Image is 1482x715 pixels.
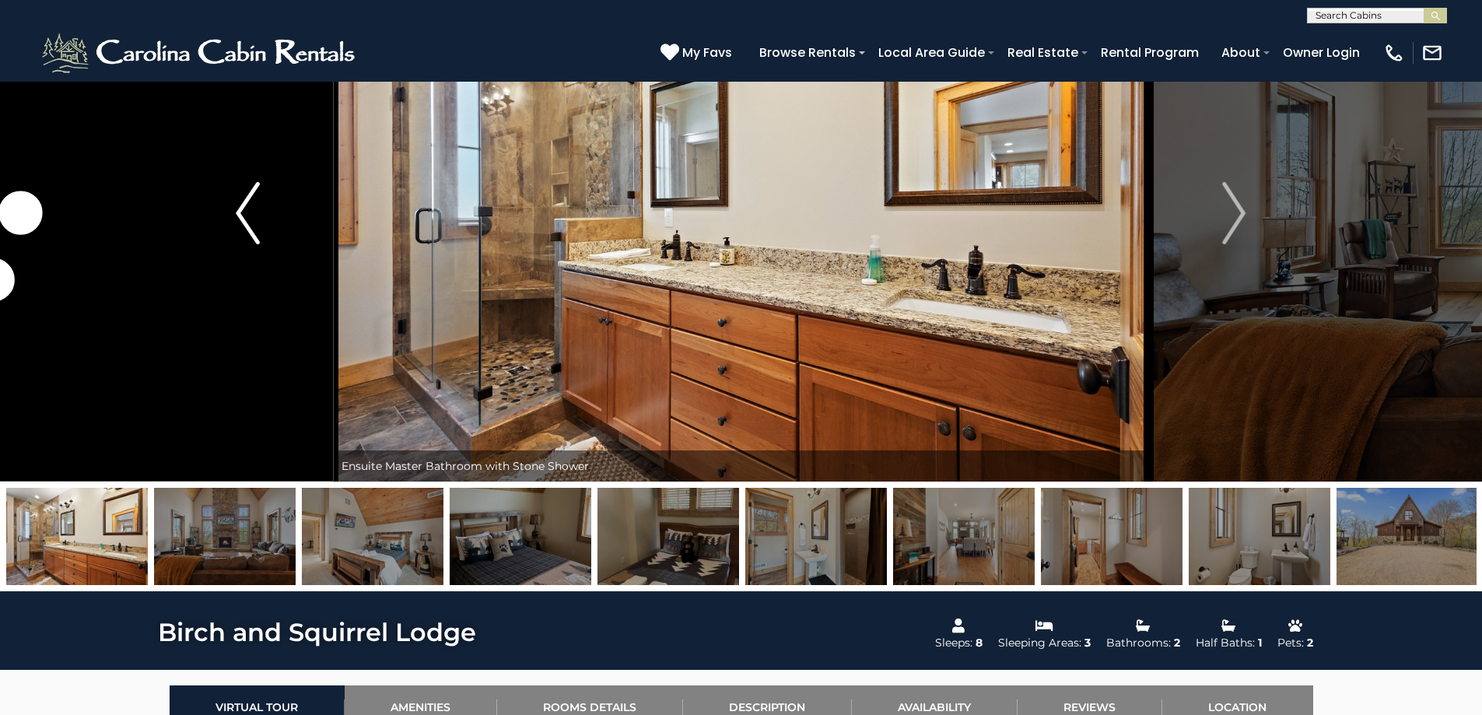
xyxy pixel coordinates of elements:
img: 164375156 [1337,488,1478,585]
a: Rental Program [1093,39,1207,66]
img: 164375140 [6,488,148,585]
img: White-1-2.png [39,30,362,76]
a: Real Estate [1000,39,1086,66]
img: 164375148 [302,488,443,585]
img: 165263368 [597,488,739,585]
img: arrow [1222,182,1246,244]
img: 164375143 [154,488,296,585]
a: My Favs [660,43,736,63]
a: Local Area Guide [871,39,993,66]
img: 165263369 [450,488,591,585]
div: Ensuite Master Bathroom with Stone Shower [334,450,1149,482]
img: mail-regular-white.png [1421,42,1443,64]
a: Browse Rentals [752,39,864,66]
a: About [1214,39,1268,66]
img: 164375127 [1041,488,1182,585]
img: 164375126 [893,488,1035,585]
img: 164375146 [745,488,887,585]
a: Owner Login [1275,39,1368,66]
img: arrow [236,182,259,244]
img: phone-regular-white.png [1383,42,1405,64]
img: 164375125 [1189,488,1330,585]
span: My Favs [682,43,732,62]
